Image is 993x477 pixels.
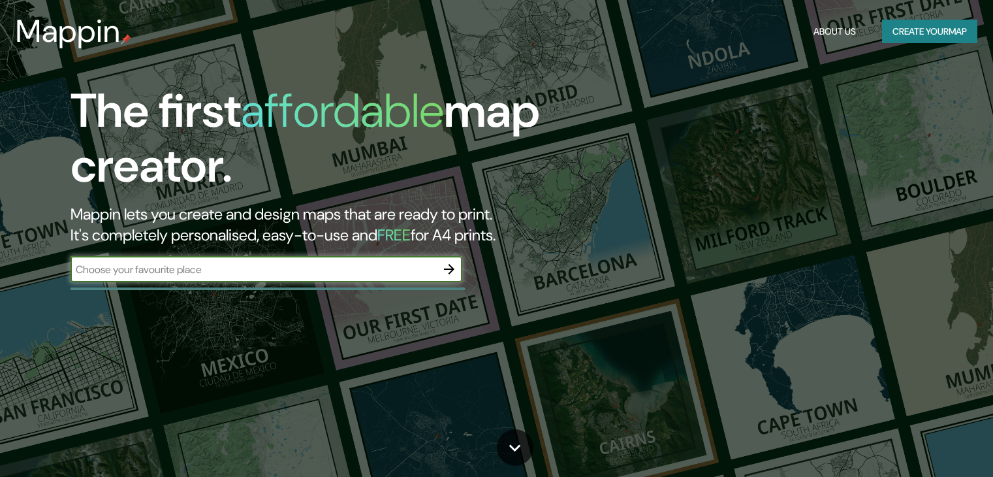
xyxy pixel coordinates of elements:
img: mappin-pin [121,34,131,44]
h1: The first map creator. [71,84,567,204]
h5: FREE [377,225,411,245]
h2: Mappin lets you create and design maps that are ready to print. It's completely personalised, eas... [71,204,567,246]
h1: affordable [241,80,444,141]
button: Create yourmap [882,20,977,44]
input: Choose your favourite place [71,262,436,277]
button: About Us [808,20,861,44]
h3: Mappin [16,13,121,50]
